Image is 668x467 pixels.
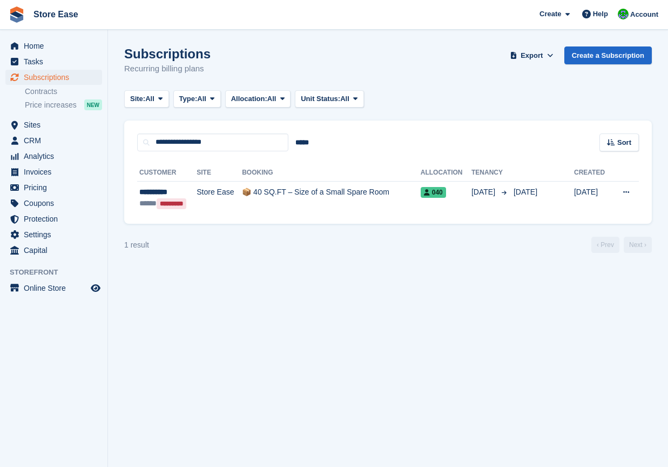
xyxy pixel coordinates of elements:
[130,94,145,104] span: Site:
[589,237,654,253] nav: Page
[5,227,102,242] a: menu
[471,164,509,182] th: Tenancy
[5,164,102,179] a: menu
[471,186,497,198] span: [DATE]
[421,187,446,198] span: 040
[29,5,83,23] a: Store Ease
[5,38,102,54] a: menu
[231,94,267,104] span: Allocation:
[197,181,242,215] td: Store Ease
[539,9,561,19] span: Create
[24,38,89,54] span: Home
[295,90,363,108] button: Unit Status: All
[24,164,89,179] span: Invoices
[5,196,102,211] a: menu
[5,54,102,69] a: menu
[5,117,102,132] a: menu
[301,94,340,104] span: Unit Status:
[630,9,658,20] span: Account
[591,237,619,253] a: Previous
[5,133,102,148] a: menu
[242,181,421,215] td: 📦 40 SQ.FT – Size of a Small Spare Room
[24,70,89,85] span: Subscriptions
[24,180,89,195] span: Pricing
[521,50,543,61] span: Export
[89,282,102,295] a: Preview store
[24,227,89,242] span: Settings
[514,188,537,196] span: [DATE]
[242,164,421,182] th: Booking
[173,90,221,108] button: Type: All
[137,164,197,182] th: Customer
[10,267,107,278] span: Storefront
[5,180,102,195] a: menu
[5,281,102,296] a: menu
[24,243,89,258] span: Capital
[574,181,611,215] td: [DATE]
[421,164,471,182] th: Allocation
[5,243,102,258] a: menu
[24,117,89,132] span: Sites
[124,90,169,108] button: Site: All
[84,99,102,110] div: NEW
[225,90,291,108] button: Allocation: All
[340,94,349,104] span: All
[24,281,89,296] span: Online Store
[179,94,198,104] span: Type:
[25,100,77,110] span: Price increases
[24,54,89,69] span: Tasks
[24,149,89,164] span: Analytics
[25,86,102,97] a: Contracts
[618,9,629,19] img: Neal Smitheringale
[5,149,102,164] a: menu
[5,211,102,226] a: menu
[564,46,652,64] a: Create a Subscription
[24,133,89,148] span: CRM
[617,137,631,148] span: Sort
[197,164,242,182] th: Site
[624,237,652,253] a: Next
[25,99,102,111] a: Price increases NEW
[24,211,89,226] span: Protection
[124,46,211,61] h1: Subscriptions
[508,46,556,64] button: Export
[574,164,611,182] th: Created
[197,94,206,104] span: All
[24,196,89,211] span: Coupons
[145,94,154,104] span: All
[5,70,102,85] a: menu
[9,6,25,23] img: stora-icon-8386f47178a22dfd0bd8f6a31ec36ba5ce8667c1dd55bd0f319d3a0aa187defe.svg
[593,9,608,19] span: Help
[124,63,211,75] p: Recurring billing plans
[124,239,149,251] div: 1 result
[267,94,276,104] span: All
